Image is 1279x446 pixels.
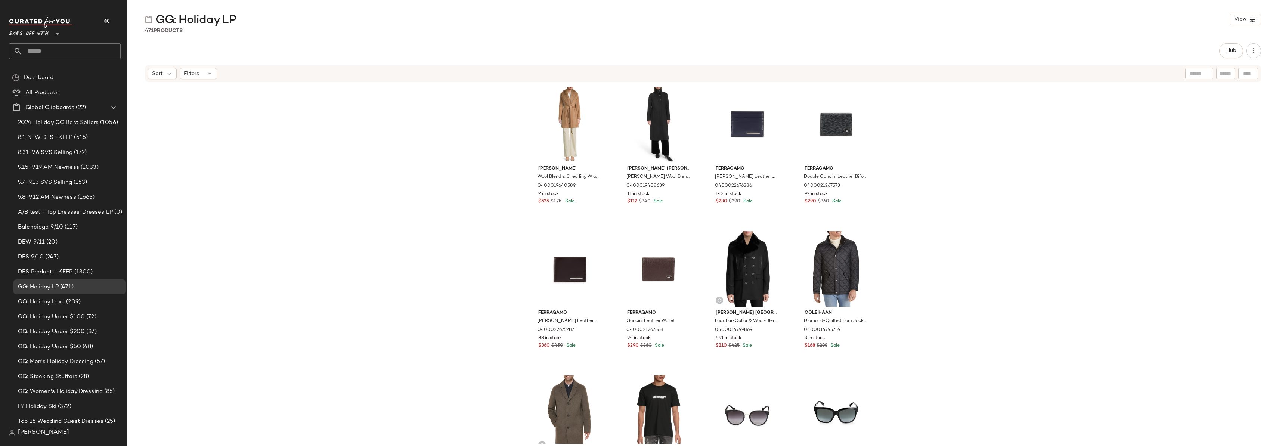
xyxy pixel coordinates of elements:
span: (25) [103,417,115,426]
span: (20) [45,238,58,247]
span: Ferragamo [627,310,690,316]
img: svg%3e [9,430,15,436]
span: LY Holiday Ski [18,402,56,411]
img: 0400019408639_BLACK [621,87,696,162]
span: $360 [818,198,829,205]
span: 8.1 NEW DFS -KEEP [18,133,72,142]
span: 8.31-9.6 SVS Selling [18,148,72,157]
span: (471) [59,283,74,291]
span: 142 in stock [716,191,741,198]
span: DEW 9/11 [18,238,45,247]
span: GG: Men's Holiday Dressing [18,357,93,366]
span: $230 [716,198,727,205]
span: GG: Holiday Luxe [18,298,65,306]
span: GG: Stocking Stuffers [18,372,77,381]
span: Cole Haan [805,310,868,316]
span: (117) [63,223,78,232]
span: Sale [741,343,752,348]
img: svg%3e [12,74,19,81]
span: (28) [77,372,89,381]
img: svg%3e [717,298,722,303]
span: (1056) [99,118,118,127]
span: 92 in stock [805,191,828,198]
span: $168 [805,343,815,349]
span: $290 [805,198,816,205]
span: (372) [56,402,71,411]
span: (48) [81,343,93,351]
span: (0) [113,208,122,217]
span: GG: Holiday Under $50 [18,343,81,351]
span: Top 25 Wedding Guest Dresses [18,417,103,426]
span: A/B test - Top Dresses: Dresses LP [18,208,113,217]
span: [PERSON_NAME] [18,428,69,437]
span: (209) [65,298,81,306]
span: (172) [72,148,87,157]
span: Ferragamo [538,310,601,316]
span: (247) [44,253,59,261]
span: Filters [184,70,199,78]
span: 0400019640589 [538,183,576,189]
span: 2024 Holiday GG Best Sellers [18,118,99,127]
img: 0400019640589_CAMEL [532,87,607,162]
span: 0400014799869 [715,327,752,334]
img: 0400022676286_BLUE [710,87,785,162]
div: Products [145,27,183,35]
span: (1300) [73,268,93,276]
span: [PERSON_NAME] Leather Wallet [538,318,601,325]
span: 94 in stock [627,335,651,342]
span: 0400019408639 [626,183,665,189]
span: $360 [640,343,652,349]
span: (87) [85,328,97,336]
span: (72) [85,313,96,321]
span: Global Clipboards [25,103,74,112]
button: Hub [1219,43,1243,58]
span: (85) [103,387,115,396]
span: 0400022676286 [715,183,752,189]
span: Wool Blend & Shearling Wrap Coat [538,174,601,180]
span: $1.7K [551,198,562,205]
span: GG: Holiday Under $100 [18,313,85,321]
span: $450 [551,343,563,349]
span: Sale [829,343,840,348]
span: $340 [639,198,651,205]
span: 0400021267568 [626,327,663,334]
span: Ferragamo [805,165,868,172]
span: [PERSON_NAME] [PERSON_NAME] [627,165,690,172]
span: GG: Women's Holiday Dressing [18,387,103,396]
span: (515) [72,133,88,142]
span: (22) [74,103,86,112]
img: 0400022676287_BROWN [532,231,607,307]
span: [PERSON_NAME] Leather Card Holder [715,174,778,180]
span: Hub [1226,48,1236,54]
span: 9.7-9.13 SVS Selling [18,178,72,187]
span: 0400021267573 [804,183,840,189]
span: (57) [93,357,105,366]
span: Sale [831,199,842,204]
span: [PERSON_NAME] Wool Blend Peacoat [626,174,690,180]
span: 11 in stock [627,191,650,198]
img: svg%3e [145,16,152,23]
img: 0400021267568_BROWN [621,231,696,307]
span: 83 in stock [538,335,562,342]
span: Balenciaga 9/10 [18,223,63,232]
span: Sale [742,199,753,204]
span: 491 in stock [716,335,741,342]
span: (1033) [79,163,99,172]
span: 9.15-9.19 AM Newness [18,163,79,172]
span: [PERSON_NAME] [538,165,601,172]
span: $360 [538,343,550,349]
span: DFS 9/10 [18,253,44,261]
span: (1663) [76,193,95,202]
span: $290 [627,343,639,349]
span: 9.8-9.12 AM Newness [18,193,76,202]
span: $112 [627,198,637,205]
span: Sort [152,70,163,78]
span: $425 [728,343,740,349]
button: View [1230,14,1261,25]
img: 0400021267573_BLACKGREY [799,87,874,162]
span: 2 in stock [538,191,559,198]
span: 471 [145,28,154,34]
span: Saks OFF 5TH [9,25,49,39]
span: (153) [72,178,87,187]
span: $525 [538,198,549,205]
